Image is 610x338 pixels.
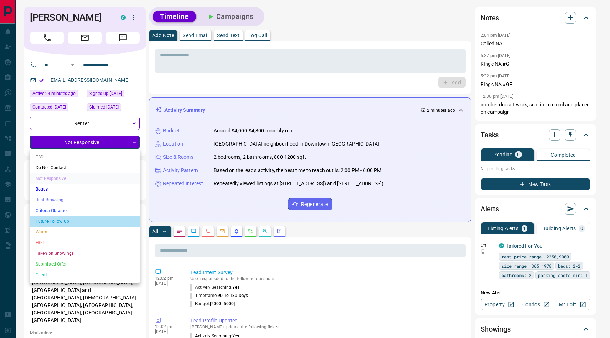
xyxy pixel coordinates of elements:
[30,205,140,216] li: Criteria Obtained
[30,269,140,280] li: Client
[30,152,140,162] li: TBD
[30,259,140,269] li: Submitted Offer
[30,195,140,205] li: Just Browsing
[30,237,140,248] li: HOT
[30,162,140,173] li: Do Not Contact
[30,216,140,227] li: Future Follow Up
[30,248,140,259] li: Taken on Showings
[30,227,140,237] li: Warm
[30,184,140,195] li: Bogus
